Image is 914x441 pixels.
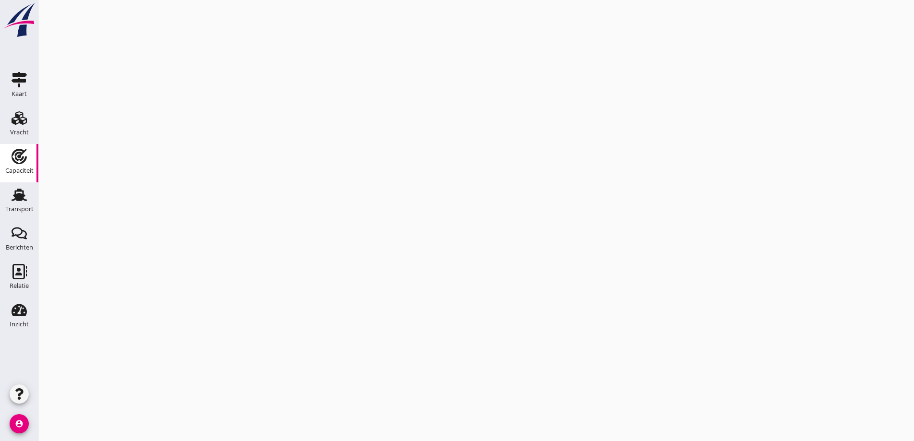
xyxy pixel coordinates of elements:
[10,414,29,433] i: account_circle
[5,167,34,174] div: Capaciteit
[6,244,33,250] div: Berichten
[10,283,29,289] div: Relatie
[5,206,34,212] div: Transport
[10,129,29,135] div: Vracht
[12,91,27,97] div: Kaart
[2,2,36,38] img: logo-small.a267ee39.svg
[10,321,29,327] div: Inzicht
